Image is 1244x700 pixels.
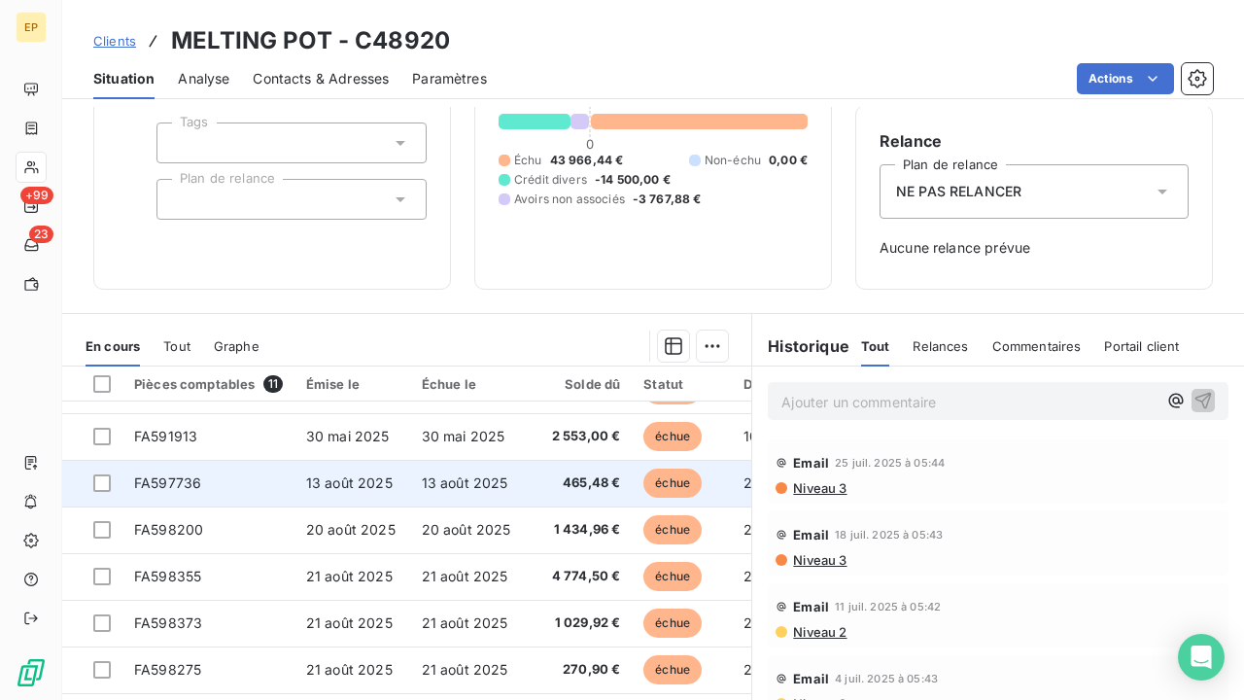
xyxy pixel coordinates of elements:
input: Ajouter une valeur [173,134,189,152]
div: Délai [743,376,796,392]
span: Niveau 2 [791,624,847,640]
h3: MELTING POT - C48920 [171,23,450,58]
div: EP [16,12,47,43]
span: 43 966,44 € [550,152,624,169]
span: 21 août 2025 [422,614,508,631]
span: 20 août 2025 [306,521,396,538]
span: Email [793,455,829,471]
span: 2 553,00 € [537,427,621,446]
span: 30 mai 2025 [306,428,390,444]
span: 11 [263,375,283,393]
span: 21 août 2025 [422,568,508,584]
div: Échue le [422,376,514,392]
span: 11 juil. 2025 à 05:42 [835,601,941,612]
span: -14 500,00 € [595,171,671,189]
span: FA597736 [134,474,201,491]
span: FA598355 [134,568,201,584]
span: Niveau 3 [791,552,847,568]
span: En cours [86,338,140,354]
span: NE PAS RELANCER [896,182,1021,201]
span: FA598200 [134,521,203,538]
span: 20 j [743,568,769,584]
span: 0,00 € [769,152,808,169]
span: Aucune relance prévue [880,238,1189,258]
span: échue [643,562,702,591]
h6: Historique [752,334,849,358]
span: Email [793,599,829,614]
span: 25 juil. 2025 à 05:44 [835,457,945,469]
span: Email [793,671,829,686]
span: Avoirs non associés [514,191,625,208]
span: échue [643,609,702,638]
span: échue [643,422,702,451]
span: 23 [29,226,53,243]
img: Logo LeanPay [16,657,47,688]
span: 18 juil. 2025 à 05:43 [835,529,943,541]
span: 20 août 2025 [422,521,511,538]
span: FA591913 [134,428,197,444]
span: 4 774,50 € [537,567,621,586]
span: 13 août 2025 [306,474,393,491]
span: 30 mai 2025 [422,428,505,444]
span: 28 j [743,474,769,491]
span: Contacts & Adresses [253,69,389,88]
span: Échu [514,152,542,169]
a: Clients [93,31,136,51]
span: 21 j [743,521,766,538]
span: échue [643,655,702,684]
span: 1 029,92 € [537,613,621,633]
span: Relances [913,338,968,354]
span: 20 j [743,614,769,631]
span: FA598275 [134,661,201,678]
div: Pièces comptables [134,375,283,393]
span: -3 767,88 € [633,191,702,208]
span: Graphe [214,338,259,354]
span: Paramètres [412,69,487,88]
button: Actions [1077,63,1174,94]
span: Tout [861,338,890,354]
span: FA598373 [134,614,202,631]
span: Commentaires [992,338,1082,354]
span: 13 août 2025 [422,474,508,491]
span: 0 [586,136,594,152]
span: 21 août 2025 [306,614,393,631]
span: 4 juil. 2025 à 05:43 [835,673,938,684]
div: Statut [643,376,719,392]
h6: Relance [880,129,1189,153]
span: Non-échu [705,152,761,169]
span: 103 j [743,428,775,444]
span: Clients [93,33,136,49]
span: Email [793,527,829,542]
span: Situation [93,69,155,88]
span: échue [643,515,702,544]
span: 465,48 € [537,473,621,493]
span: Analyse [178,69,229,88]
span: 1 434,96 € [537,520,621,540]
span: 21 août 2025 [306,661,393,678]
span: 20 j [743,661,769,678]
span: 21 août 2025 [422,661,508,678]
span: 21 août 2025 [306,568,393,584]
span: +99 [20,187,53,204]
span: Niveau 3 [791,480,847,496]
div: Émise le [306,376,398,392]
span: échue [643,469,702,498]
div: Solde dû [537,376,621,392]
div: Open Intercom Messenger [1178,634,1225,681]
span: Portail client [1104,338,1179,354]
span: Crédit divers [514,171,587,189]
span: 270,90 € [537,660,621,680]
span: Tout [163,338,190,354]
input: Ajouter une valeur [173,191,189,208]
